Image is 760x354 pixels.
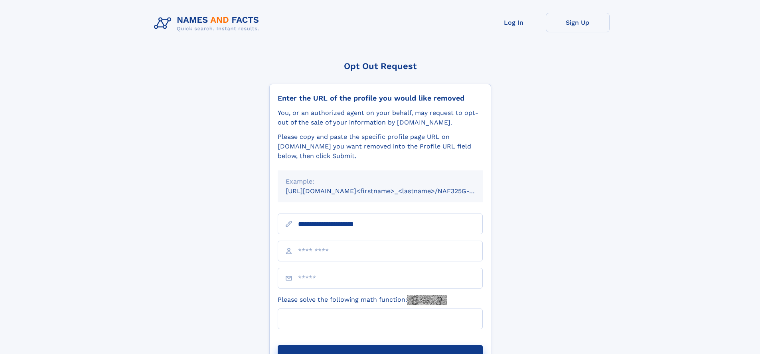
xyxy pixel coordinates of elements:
div: You, or an authorized agent on your behalf, may request to opt-out of the sale of your informatio... [278,108,483,127]
div: Enter the URL of the profile you would like removed [278,94,483,103]
img: Logo Names and Facts [151,13,266,34]
a: Log In [482,13,546,32]
a: Sign Up [546,13,610,32]
div: Opt Out Request [269,61,491,71]
label: Please solve the following math function: [278,295,447,305]
small: [URL][DOMAIN_NAME]<firstname>_<lastname>/NAF325G-xxxxxxxx [286,187,498,195]
div: Please copy and paste the specific profile page URL on [DOMAIN_NAME] you want removed into the Pr... [278,132,483,161]
div: Example: [286,177,475,186]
